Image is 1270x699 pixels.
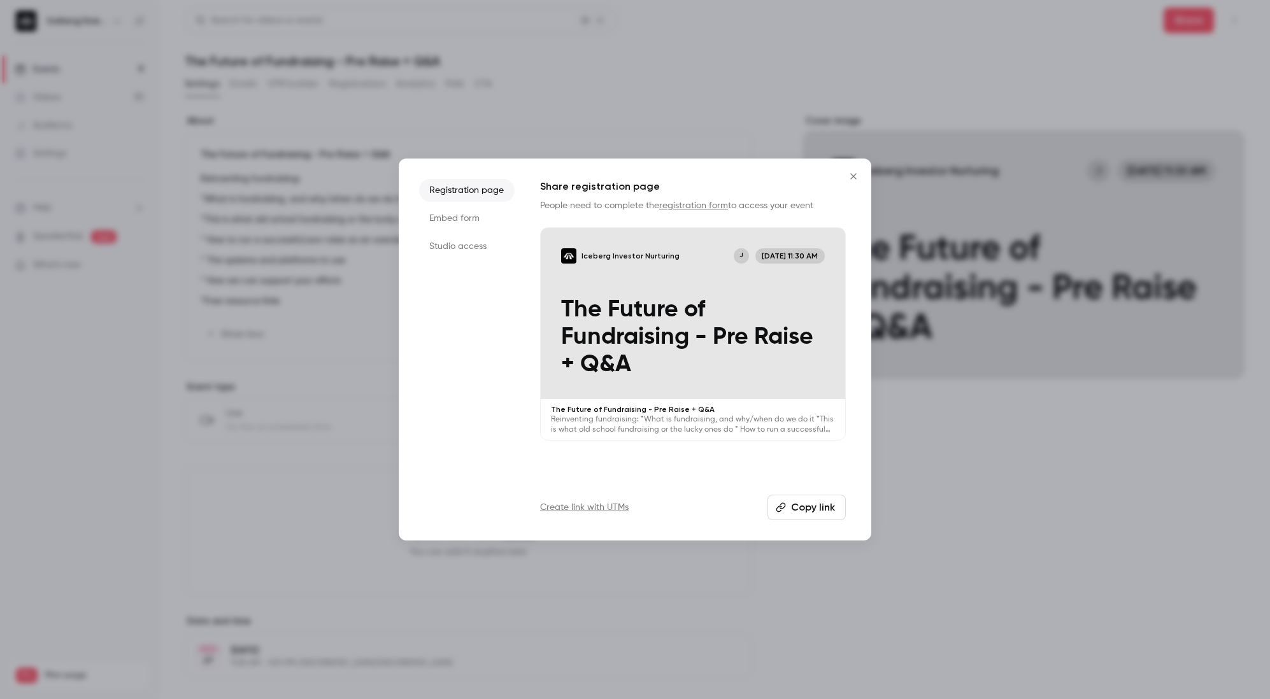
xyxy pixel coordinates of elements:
p: The Future of Fundraising - Pre Raise + Q&A [561,296,825,379]
button: Close [841,164,866,189]
h1: Share registration page [540,179,846,194]
a: registration form [659,201,728,210]
li: Embed form [419,207,515,230]
div: J [732,247,750,265]
span: [DATE] 11:30 AM [755,248,825,264]
p: Iceberg Investor Nurturing [581,251,680,261]
button: Copy link [767,495,846,520]
li: Registration page [419,179,515,202]
img: The Future of Fundraising - Pre Raise + Q&A [561,248,576,264]
a: Create link with UTMs [540,501,629,514]
p: The Future of Fundraising - Pre Raise + Q&A [551,404,835,414]
p: Reinventing fundraising: *What is fundraising, and why/when do we do it *This is what old school ... [551,414,835,435]
a: The Future of Fundraising - Pre Raise + Q&AIceberg Investor NurturingJ[DATE] 11:30 AMThe Future o... [540,227,846,441]
li: Studio access [419,235,515,258]
p: People need to complete the to access your event [540,199,846,212]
